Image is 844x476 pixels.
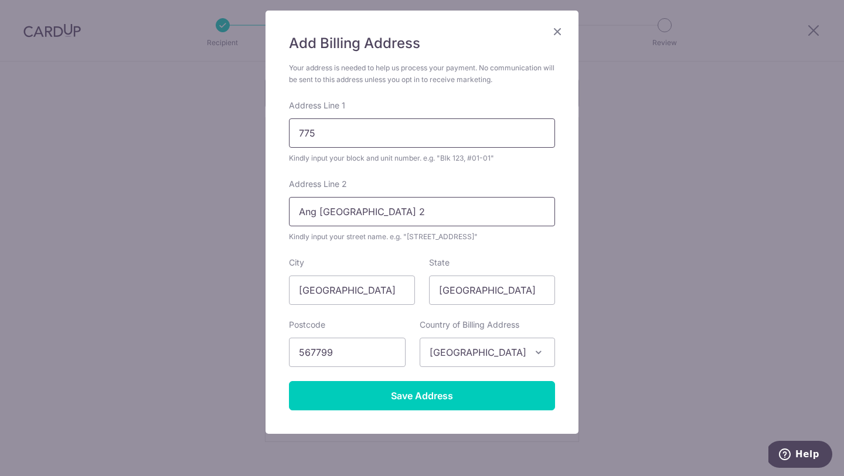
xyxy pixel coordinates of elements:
div: Kindly input your street name. e.g. "[STREET_ADDRESS]" [289,231,555,243]
span: Singapore [420,338,555,367]
iframe: Opens a widget where you can find more information [768,441,832,470]
label: Address Line 2 [289,178,347,190]
input: Save Address [289,381,555,410]
label: Country of Billing Address [420,319,519,331]
label: Address Line 1 [289,100,345,111]
div: Your address is needed to help us process your payment. No communication will be sent to this add... [289,62,555,86]
label: Postcode [289,319,325,331]
span: Singapore [420,338,554,366]
label: City [289,257,304,268]
label: State [429,257,450,268]
div: Kindly input your block and unit number. e.g. "Blk 123, #01-01" [289,152,555,164]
